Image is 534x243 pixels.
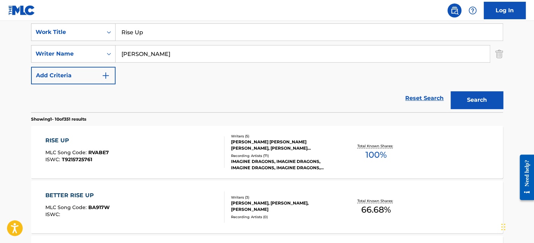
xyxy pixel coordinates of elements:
img: search [450,6,459,15]
div: Drag [501,216,505,237]
a: RISE UPMLC Song Code:RVABE7ISWC:T9215725761Writers (5)[PERSON_NAME] [PERSON_NAME] [PERSON_NAME], ... [31,126,503,178]
span: 100 % [365,149,386,161]
a: Public Search [447,3,461,17]
div: RISE UP [45,136,109,145]
span: BA917W [88,204,110,210]
button: Search [451,91,503,109]
span: ISWC : [45,211,62,217]
div: Help [466,3,480,17]
a: Log In [484,2,526,19]
span: MLC Song Code : [45,204,88,210]
div: Writers ( 5 ) [231,134,336,139]
div: Writers ( 3 ) [231,195,336,200]
img: MLC Logo [8,5,35,15]
span: MLC Song Code : [45,149,88,156]
button: Add Criteria [31,67,116,84]
img: Delete Criterion [495,45,503,63]
div: [PERSON_NAME] [PERSON_NAME] [PERSON_NAME], [PERSON_NAME] [PERSON_NAME], [PERSON_NAME] [231,139,336,151]
p: Total Known Shares: [357,198,394,203]
span: RVABE7 [88,149,109,156]
iframe: Chat Widget [499,209,534,243]
div: Writer Name [36,50,98,58]
p: Total Known Shares: [357,143,394,149]
div: BETTER RISE UP [45,191,110,200]
a: BETTER RISE UPMLC Song Code:BA917WISWC:Writers (3)[PERSON_NAME], [PERSON_NAME], [PERSON_NAME]Reco... [31,181,503,233]
img: help [468,6,477,15]
iframe: Resource Center [514,149,534,206]
div: IMAGINE DRAGONS, IMAGINE DRAGONS, IMAGINE DRAGONS, IMAGINE DRAGONS, IMAGINE DRAGONS [231,158,336,171]
div: Recording Artists ( 0 ) [231,214,336,220]
span: T9215725761 [62,156,92,163]
div: Work Title [36,28,98,36]
img: 9d2ae6d4665cec9f34b9.svg [102,71,110,80]
form: Search Form [31,23,503,112]
span: ISWC : [45,156,62,163]
div: [PERSON_NAME], [PERSON_NAME], [PERSON_NAME] [231,200,336,213]
div: Recording Artists ( 71 ) [231,153,336,158]
a: Reset Search [402,91,447,106]
p: Showing 1 - 10 of 351 results [31,116,86,122]
span: 66.68 % [361,203,391,216]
